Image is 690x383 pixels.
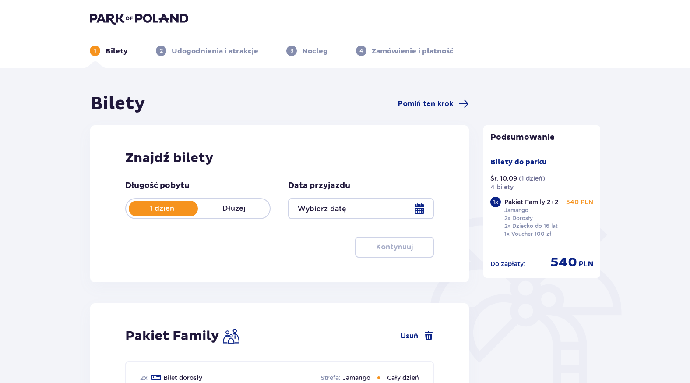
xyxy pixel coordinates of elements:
[398,99,453,109] span: Pomiń ten krok
[106,46,128,56] p: Bilety
[504,206,528,214] p: Jamango
[398,99,469,109] a: Pomiń ten krok
[288,181,350,191] p: Data przyjazdu
[490,157,547,167] p: Bilety do parku
[125,328,219,344] p: Pakiet Family
[519,174,545,183] p: ( 1 dzień )
[320,373,341,382] p: Strefa :
[483,132,601,143] p: Podsumowanie
[579,259,593,269] p: PLN
[290,47,293,55] p: 3
[198,204,270,213] p: Dłużej
[125,181,190,191] p: Długość pobytu
[490,197,501,207] div: 1 x
[387,373,419,382] p: Cały dzień
[372,46,454,56] p: Zamówienie i płatność
[160,47,163,55] p: 2
[126,204,198,213] p: 1 dzień
[504,198,559,206] p: Pakiet Family 2+2
[490,174,517,183] p: Śr. 10.09
[490,259,525,268] p: Do zapłaty :
[376,242,413,252] p: Kontynuuj
[566,198,593,206] p: 540 PLN
[302,46,328,56] p: Nocleg
[94,47,96,55] p: 1
[90,93,145,115] h1: Bilety
[504,214,558,238] p: 2x Dorosły 2x Dziecko do 16 lat 1x Voucher 100 zł
[163,373,202,382] p: Bilet dorosły
[401,331,434,341] a: Usuń
[223,328,239,344] img: Family Icon
[490,183,514,191] p: 4 bilety
[125,150,434,167] h2: Znajdź bilety
[342,373,370,382] p: Jamango
[172,46,258,56] p: Udogodnienia i atrakcje
[355,237,434,258] button: Kontynuuj
[140,373,148,382] p: 2 x
[90,12,188,25] img: Park of Poland logo
[550,254,577,271] p: 540
[359,47,363,55] p: 4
